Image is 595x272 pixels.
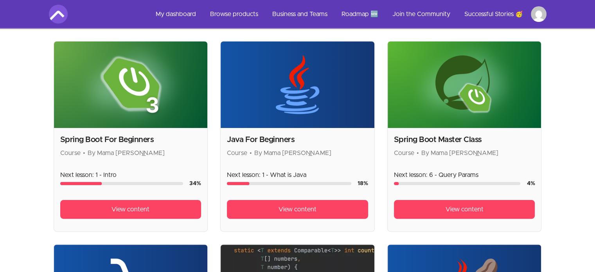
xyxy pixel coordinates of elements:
a: My dashboard [149,5,202,23]
span: 34 % [189,181,201,186]
img: Product image for Spring Boot Master Class [388,41,541,128]
a: View content [60,200,201,219]
p: Next lesson: 1 - Intro [60,170,201,180]
span: View content [446,205,484,214]
a: Join the Community [386,5,457,23]
a: View content [227,200,368,219]
span: View content [111,205,149,214]
h2: Java For Beginners [227,134,368,145]
span: By Mama [PERSON_NAME] [421,150,498,156]
img: Product image for Java For Beginners [221,41,374,128]
span: 18 % [358,181,368,186]
h2: Spring Boot For Beginners [60,134,201,145]
span: By Mama [PERSON_NAME] [88,150,165,156]
a: Business and Teams [266,5,334,23]
p: Next lesson: 6 - Query Params [394,170,535,180]
span: Course [60,150,81,156]
span: View content [279,205,316,214]
img: Amigoscode logo [49,5,68,23]
a: Successful Stories 🥳 [458,5,529,23]
a: Browse products [204,5,264,23]
span: • [83,150,85,156]
span: • [250,150,252,156]
h2: Spring Boot Master Class [394,134,535,145]
div: Course progress [227,182,351,185]
div: Course progress [394,182,521,185]
span: Course [394,150,414,156]
a: Roadmap 🆕 [335,5,385,23]
a: View content [394,200,535,219]
nav: Main [149,5,546,23]
span: By Mama [PERSON_NAME] [254,150,331,156]
img: Product image for Spring Boot For Beginners [54,41,208,128]
img: Profile image for khalil Abualulla [531,6,546,22]
span: 4 % [527,181,535,186]
p: Next lesson: 1 - What is Java [227,170,368,180]
span: Course [227,150,247,156]
span: • [417,150,419,156]
div: Course progress [60,182,183,185]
